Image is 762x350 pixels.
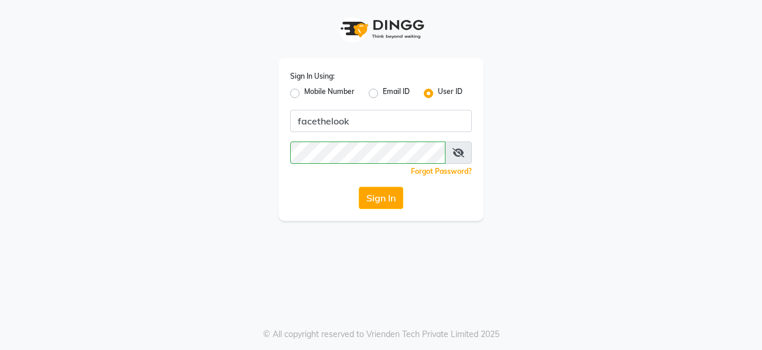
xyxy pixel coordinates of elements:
[290,142,445,164] input: Username
[290,110,472,132] input: Username
[304,86,355,100] label: Mobile Number
[383,86,410,100] label: Email ID
[411,167,472,176] a: Forgot Password?
[438,86,462,100] label: User ID
[359,187,403,209] button: Sign In
[290,71,335,82] label: Sign In Using:
[334,12,428,46] img: logo1.svg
